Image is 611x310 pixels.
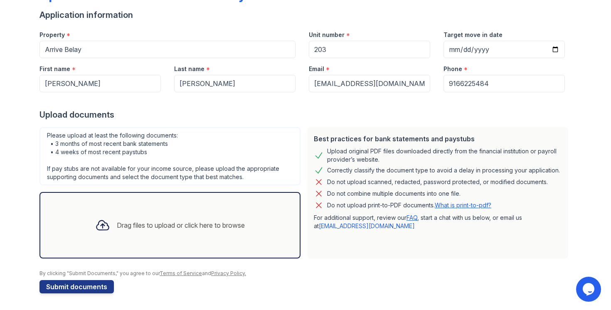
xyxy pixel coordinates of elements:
[443,65,462,73] label: Phone
[327,165,560,175] div: Correctly classify the document type to avoid a delay in processing your application.
[309,65,324,73] label: Email
[407,214,417,221] a: FAQ
[160,270,202,276] a: Terms of Service
[39,109,572,121] div: Upload documents
[174,65,204,73] label: Last name
[309,31,345,39] label: Unit number
[39,280,114,293] button: Submit documents
[327,201,491,209] p: Do not upload print-to-PDF documents.
[117,220,245,230] div: Drag files to upload or click here to browse
[319,222,415,229] a: [EMAIL_ADDRESS][DOMAIN_NAME]
[39,127,301,185] div: Please upload at least the following documents: • 3 months of most recent bank statements • 4 wee...
[39,65,70,73] label: First name
[39,270,572,277] div: By clicking "Submit Documents," you agree to our and
[314,134,562,144] div: Best practices for bank statements and paystubs
[39,31,65,39] label: Property
[39,9,572,21] div: Application information
[443,31,503,39] label: Target move in date
[327,147,562,164] div: Upload original PDF files downloaded directly from the financial institution or payroll provider’...
[327,189,461,199] div: Do not combine multiple documents into one file.
[211,270,246,276] a: Privacy Policy.
[576,277,603,302] iframe: chat widget
[314,214,562,230] p: For additional support, review our , start a chat with us below, or email us at
[327,177,548,187] div: Do not upload scanned, redacted, password protected, or modified documents.
[435,202,491,209] a: What is print-to-pdf?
